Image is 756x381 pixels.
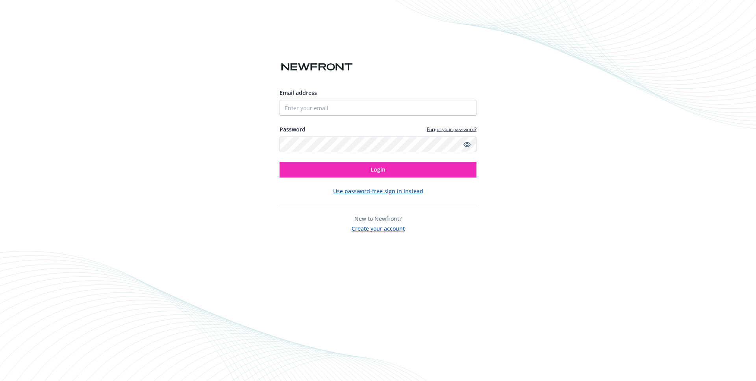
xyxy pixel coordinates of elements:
[280,60,354,74] img: Newfront logo
[280,89,317,96] span: Email address
[462,140,472,149] a: Show password
[280,137,476,152] input: Enter your password
[427,126,476,133] a: Forgot your password?
[354,215,402,222] span: New to Newfront?
[352,223,405,233] button: Create your account
[280,100,476,116] input: Enter your email
[280,162,476,178] button: Login
[280,125,306,133] label: Password
[333,187,423,195] button: Use password-free sign in instead
[371,166,385,173] span: Login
